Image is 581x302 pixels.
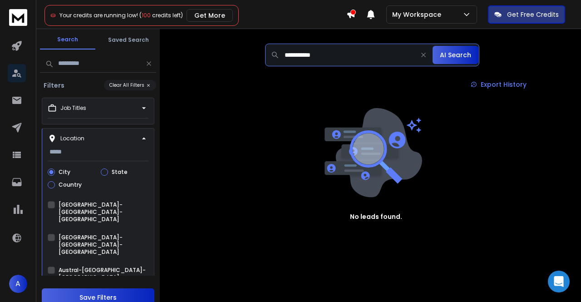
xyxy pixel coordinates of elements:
[187,9,233,22] button: Get More
[101,31,156,49] button: Saved Search
[9,275,27,293] button: A
[392,10,445,19] p: My Workspace
[433,46,478,64] button: AI Search
[463,75,534,94] a: Export History
[40,30,95,50] button: Search
[59,168,70,176] label: City
[322,108,422,198] img: image
[59,267,148,281] label: Austral-[GEOGRAPHIC_DATA]-[GEOGRAPHIC_DATA]
[112,168,128,176] label: State
[488,5,565,24] button: Get Free Credits
[9,9,27,26] img: logo
[40,81,68,90] h3: Filters
[104,80,156,90] button: Clear All Filters
[60,104,86,112] p: Job Titles
[59,11,138,19] span: Your credits are running low!
[59,234,148,256] label: [GEOGRAPHIC_DATA]-[GEOGRAPHIC_DATA]-[GEOGRAPHIC_DATA]
[507,10,559,19] p: Get Free Credits
[142,11,151,19] span: 100
[60,135,84,142] p: Location
[59,181,82,188] label: Country
[548,271,570,292] div: Open Intercom Messenger
[59,201,148,223] label: [GEOGRAPHIC_DATA]-[GEOGRAPHIC_DATA]-[GEOGRAPHIC_DATA]
[350,212,402,221] h1: No leads found.
[139,11,183,19] span: ( credits left)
